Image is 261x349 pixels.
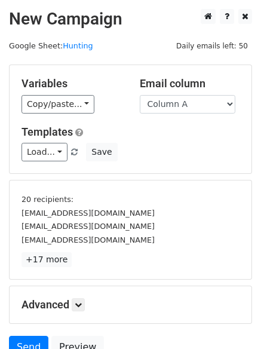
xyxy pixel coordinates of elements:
a: +17 more [22,252,72,267]
a: Copy/paste... [22,95,94,114]
span: Daily emails left: 50 [172,39,252,53]
h5: Email column [140,77,240,90]
h5: Advanced [22,298,239,311]
h2: New Campaign [9,9,252,29]
button: Save [86,143,117,161]
small: [EMAIL_ADDRESS][DOMAIN_NAME] [22,235,155,244]
a: Load... [22,143,67,161]
h5: Variables [22,77,122,90]
iframe: Chat Widget [201,292,261,349]
small: 20 recipients: [22,195,73,204]
a: Daily emails left: 50 [172,41,252,50]
small: [EMAIL_ADDRESS][DOMAIN_NAME] [22,209,155,218]
a: Templates [22,125,73,138]
a: Hunting [63,41,93,50]
small: [EMAIL_ADDRESS][DOMAIN_NAME] [22,222,155,231]
small: Google Sheet: [9,41,93,50]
